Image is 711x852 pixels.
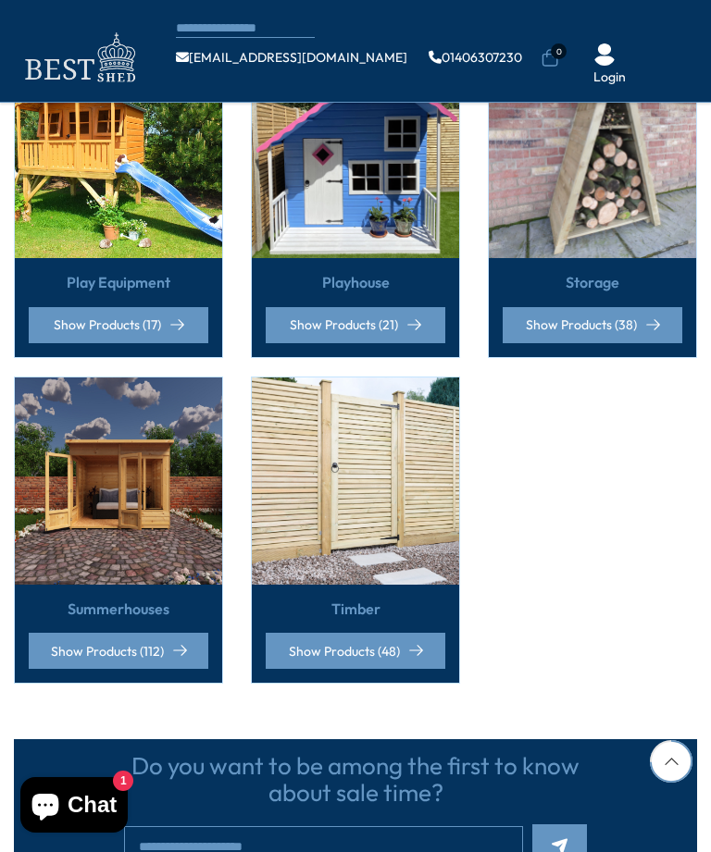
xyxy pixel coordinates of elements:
[566,272,619,292] a: Storage
[593,68,626,87] a: Login
[503,307,682,343] a: Show Products (38)
[15,777,133,837] inbox-online-store-chat: Shopify online store chat
[14,28,143,88] img: logo
[29,307,208,343] a: Show Products (17)
[124,753,587,806] h3: Do you want to be among the first to know about sale time?
[541,49,559,68] a: 0
[266,633,445,669] a: Show Products (48)
[266,307,445,343] a: Show Products (21)
[252,51,459,258] img: Playhouse
[593,43,616,66] img: User Icon
[67,272,170,292] a: Play Equipment
[489,51,696,258] img: Storage
[15,51,222,258] img: Play Equipment
[331,599,380,619] a: Timber
[15,377,222,585] img: Summerhouses
[252,377,459,585] img: Timber
[29,633,208,669] a: Show Products (112)
[176,51,407,64] a: [EMAIL_ADDRESS][DOMAIN_NAME]
[68,599,169,619] a: Summerhouses
[429,51,522,64] a: 01406307230
[322,272,390,292] a: Playhouse
[551,43,567,59] span: 0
